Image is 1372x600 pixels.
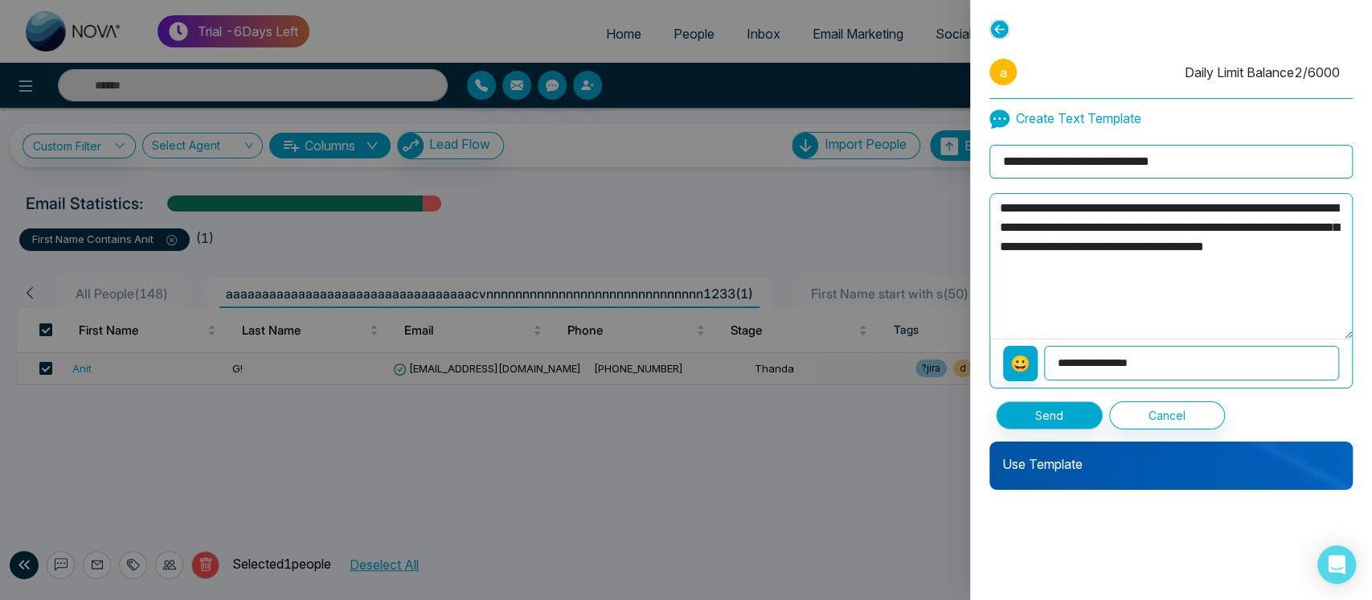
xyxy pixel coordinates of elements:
[1003,346,1038,381] button: 😀
[989,442,1353,474] p: Use Template
[1185,64,1340,80] span: Daily Limit Balance 2 / 6000
[996,401,1103,429] button: Send
[1109,401,1225,429] button: Cancel
[989,59,1017,85] span: a
[989,109,1141,129] p: Create Text Template
[1317,545,1356,584] div: Open Intercom Messenger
